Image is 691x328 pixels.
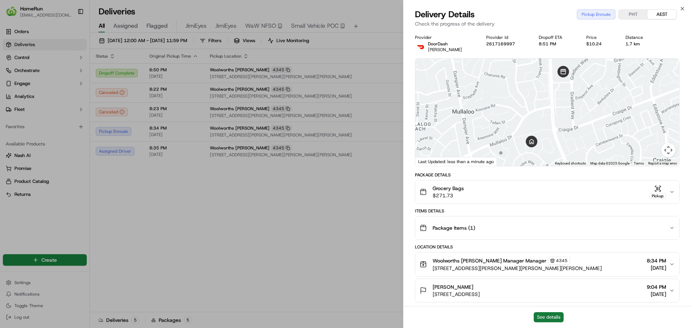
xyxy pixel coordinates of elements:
[417,157,441,166] a: Open this area in Google Maps (opens a new window)
[625,41,656,47] div: 1.7 km
[649,185,666,199] button: Pickup
[647,283,666,291] span: 9:04 PM
[415,20,679,27] p: Check the progress of the delivery
[555,161,586,166] button: Keyboard shortcuts
[415,244,679,250] div: Location Details
[647,264,666,271] span: [DATE]
[415,157,497,166] div: Last Updated: less than a minute ago
[539,35,575,40] div: Dropoff ETA
[586,41,614,47] div: $10.24
[586,35,614,40] div: Price
[647,257,666,264] span: 8:34 PM
[415,208,679,214] div: Items Details
[486,41,515,47] button: 2617169997
[661,143,676,157] button: Map camera controls
[428,41,462,47] p: DoorDash
[486,35,528,40] div: Provider Id
[415,252,679,276] button: Woolworths [PERSON_NAME] Manager Manager4345[STREET_ADDRESS][PERSON_NAME][PERSON_NAME][PERSON_NAM...
[534,312,564,322] button: See details
[415,180,679,203] button: Grocery Bags$271.73Pickup
[433,224,475,232] span: Package Items ( 1 )
[634,161,644,165] a: Terms (opens in new tab)
[433,185,464,192] span: Grocery Bags
[433,291,480,298] span: [STREET_ADDRESS]
[433,192,464,199] span: $271.73
[433,265,602,272] span: [STREET_ADDRESS][PERSON_NAME][PERSON_NAME][PERSON_NAME]
[415,172,679,178] div: Package Details
[417,157,441,166] img: Google
[556,258,568,264] span: 4345
[539,41,575,47] div: 8:51 PM
[647,291,666,298] span: [DATE]
[647,10,676,19] button: AEST
[625,35,656,40] div: Distance
[619,10,647,19] button: PHT
[590,161,629,165] span: Map data ©2025 Google
[648,161,677,165] a: Report a map error
[433,283,473,291] span: [PERSON_NAME]
[428,47,462,53] span: [PERSON_NAME]
[415,216,679,239] button: Package Items (1)
[415,279,679,302] button: [PERSON_NAME][STREET_ADDRESS]9:04 PM[DATE]
[649,193,666,199] div: Pickup
[415,9,475,20] span: Delivery Details
[415,41,426,53] img: doordash_logo_v2.png
[433,257,546,264] span: Woolworths [PERSON_NAME] Manager Manager
[415,35,475,40] div: Provider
